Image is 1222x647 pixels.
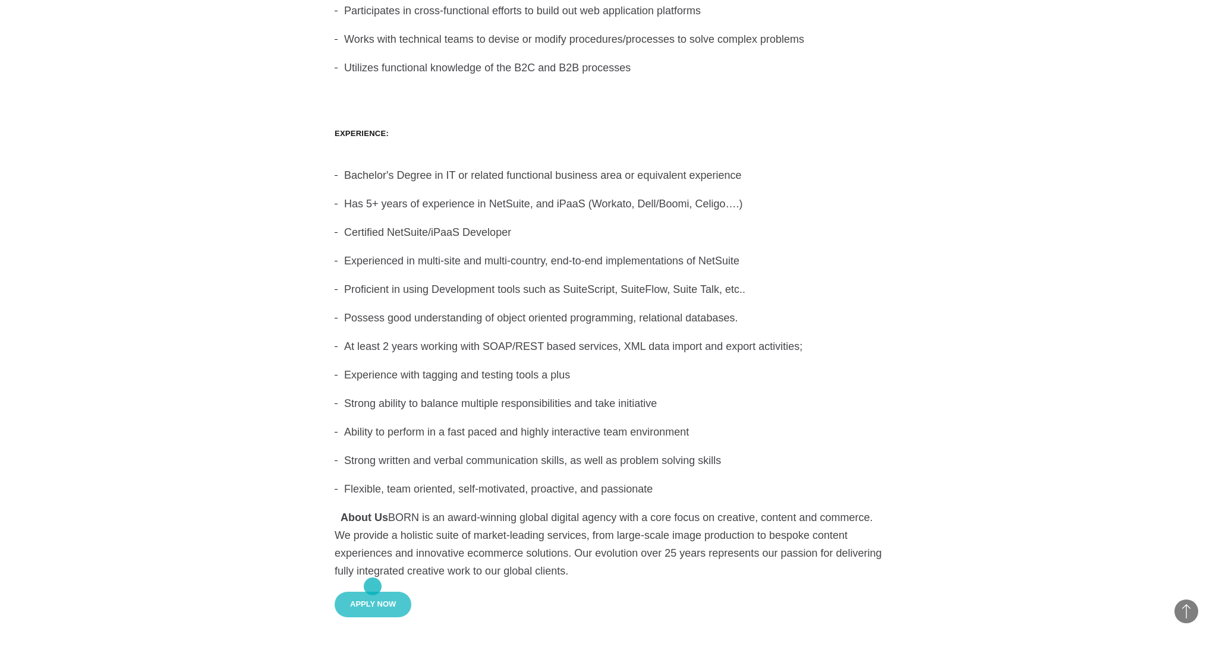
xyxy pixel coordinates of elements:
li: Utilizes functional knowledge of the B2C and B2B processes [335,59,887,77]
button: Apply Now [335,592,411,617]
li: At least 2 years working with SOAP/REST based services, XML data import and export activities; [335,337,887,355]
li: Flexible, team oriented, self-motivated, proactive, and passionate [335,480,887,498]
li: Experienced in multi-site and multi-country, end-to-end implementations of NetSuite [335,252,887,270]
button: Back to Top [1174,599,1198,623]
li: Certified NetSuite/iPaaS Developer [335,223,887,241]
li: Works with technical teams to devise or modify procedures/processes to solve complex problems [335,30,887,48]
li: Possess good understanding of object oriented programming, relational databases. [335,309,887,327]
li: Participates in cross-functional efforts to build out web application platforms [335,2,887,20]
strong: About Us [341,512,388,523]
li: Has 5+ years of experience in NetSuite, and iPaaS (Workato, Dell/Boomi, Celigo….) [335,195,887,213]
li: Strong ability to balance multiple responsibilities and take initiative [335,394,887,412]
li: Ability to perform in a fast paced and highly interactive team environment [335,423,887,441]
li: Experience with tagging and testing tools a plus [335,366,887,384]
strong: Experience: [335,129,389,138]
li: Bachelor's Degree in IT or related functional business area or equivalent experience [335,166,887,184]
li: Proficient in using Development tools such as SuiteScript, SuiteFlow, Suite Talk, etc.. [335,280,887,298]
li: Strong written and verbal communication skills, as well as problem solving skills [335,452,887,469]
